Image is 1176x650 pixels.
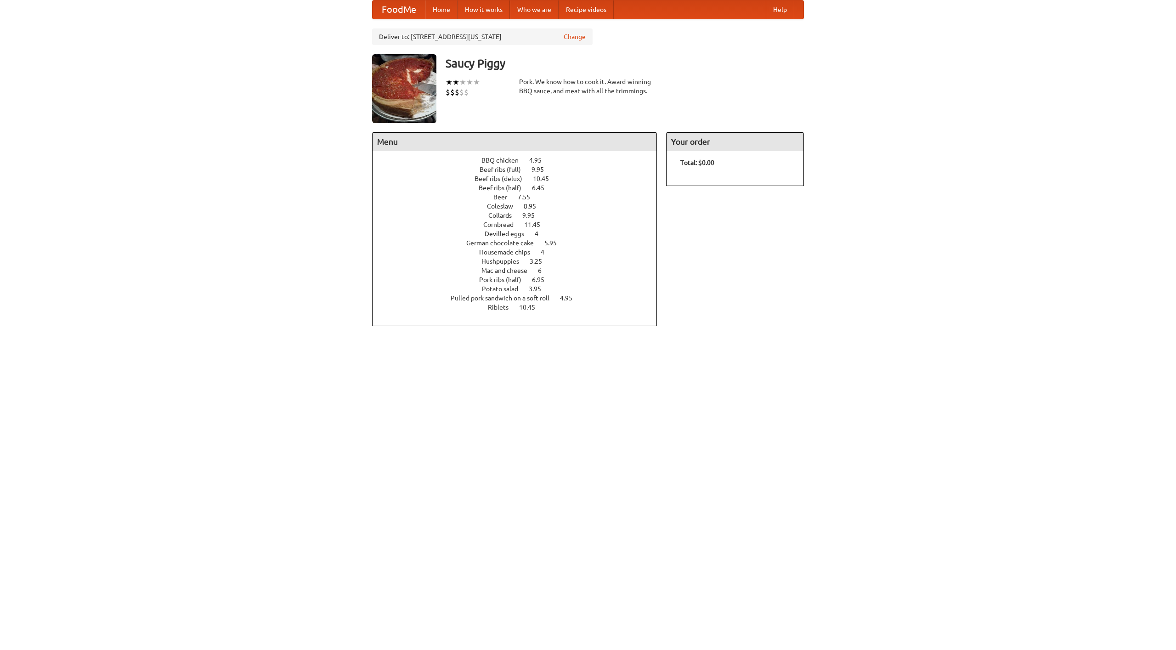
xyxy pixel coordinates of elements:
span: Potato salad [482,285,527,293]
span: Beer [493,193,516,201]
span: 4.95 [560,294,582,302]
a: Beef ribs (delux) 10.45 [475,175,566,182]
div: Deliver to: [STREET_ADDRESS][US_STATE] [372,28,593,45]
a: Change [564,32,586,41]
a: Hushpuppies 3.25 [481,258,559,265]
a: Beer 7.55 [493,193,547,201]
span: Riblets [488,304,518,311]
a: FoodMe [373,0,425,19]
span: Collards [488,212,521,219]
a: Coleslaw 8.95 [487,203,553,210]
li: $ [464,87,469,97]
span: BBQ chicken [481,157,528,164]
span: 10.45 [533,175,558,182]
a: Pork ribs (half) 6.95 [479,276,561,283]
a: Beef ribs (half) 6.45 [479,184,561,192]
span: 6.45 [532,184,554,192]
span: Beef ribs (half) [479,184,531,192]
a: Who we are [510,0,559,19]
a: Mac and cheese 6 [481,267,559,274]
span: German chocolate cake [466,239,543,247]
span: Cornbread [483,221,523,228]
span: 4 [535,230,548,237]
a: Recipe videos [559,0,614,19]
a: Potato salad 3.95 [482,285,558,293]
li: $ [450,87,455,97]
span: 11.45 [524,221,549,228]
span: 7.55 [518,193,539,201]
span: 6.95 [532,276,554,283]
img: angular.jpg [372,54,436,123]
a: Cornbread 11.45 [483,221,557,228]
b: Total: $0.00 [680,159,714,166]
li: $ [459,87,464,97]
a: Help [766,0,794,19]
a: Home [425,0,458,19]
a: Housemade chips 4 [479,249,561,256]
span: 10.45 [519,304,544,311]
span: Beef ribs (delux) [475,175,531,182]
a: German chocolate cake 5.95 [466,239,574,247]
span: 9.95 [531,166,553,173]
h4: Your order [667,133,803,151]
span: 6 [538,267,551,274]
a: How it works [458,0,510,19]
h3: Saucy Piggy [446,54,804,73]
li: ★ [466,77,473,87]
span: 8.95 [524,203,545,210]
span: 5.95 [544,239,566,247]
span: 3.25 [530,258,551,265]
span: Pork ribs (half) [479,276,531,283]
li: ★ [473,77,480,87]
span: Beef ribs (full) [480,166,530,173]
a: Collards 9.95 [488,212,552,219]
span: Mac and cheese [481,267,537,274]
span: 9.95 [522,212,544,219]
a: BBQ chicken 4.95 [481,157,559,164]
a: Riblets 10.45 [488,304,552,311]
li: $ [455,87,459,97]
span: 4.95 [529,157,551,164]
li: $ [446,87,450,97]
li: ★ [459,77,466,87]
span: Coleslaw [487,203,522,210]
span: Hushpuppies [481,258,528,265]
span: Pulled pork sandwich on a soft roll [451,294,559,302]
a: Devilled eggs 4 [485,230,555,237]
div: Pork. We know how to cook it. Award-winning BBQ sauce, and meat with all the trimmings. [519,77,657,96]
li: ★ [452,77,459,87]
span: 3.95 [529,285,550,293]
span: 4 [541,249,554,256]
a: Beef ribs (full) 9.95 [480,166,561,173]
h4: Menu [373,133,656,151]
span: Devilled eggs [485,230,533,237]
li: ★ [446,77,452,87]
span: Housemade chips [479,249,539,256]
a: Pulled pork sandwich on a soft roll 4.95 [451,294,589,302]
